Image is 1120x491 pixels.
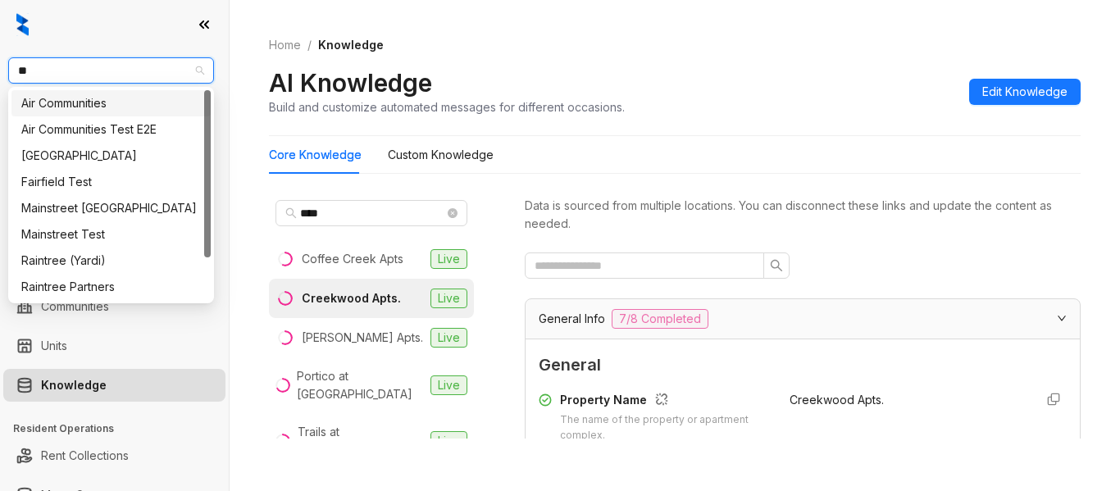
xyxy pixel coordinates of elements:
div: [PERSON_NAME] Apts. [302,329,423,347]
div: Mainstreet Test [21,225,201,243]
h3: Resident Operations [13,421,229,436]
div: Raintree Partners [11,274,211,300]
a: Units [41,330,67,362]
span: Live [430,328,467,348]
span: Live [430,289,467,308]
div: Air Communities Test E2E [21,120,201,139]
div: Fairfield Test [11,169,211,195]
div: Portico at [GEOGRAPHIC_DATA] [297,367,424,403]
div: Air Communities [11,90,211,116]
span: search [770,259,783,272]
span: Edit Knowledge [982,83,1068,101]
li: / [307,36,312,54]
span: Knowledge [318,38,384,52]
div: Property Name [560,391,770,412]
div: [GEOGRAPHIC_DATA] [21,147,201,165]
div: Mainstreet [GEOGRAPHIC_DATA] [21,199,201,217]
div: General Info7/8 Completed [526,299,1080,339]
span: Live [430,431,467,451]
span: Creekwood Apts. [790,393,884,407]
li: Leads [3,110,225,143]
div: Creekwood Apts. [302,289,401,307]
li: Collections [3,220,225,252]
div: Custom Knowledge [388,146,494,164]
span: General Info [539,310,605,328]
div: Mainstreet Canada [11,195,211,221]
li: Rent Collections [3,439,225,472]
span: 7/8 Completed [612,309,708,329]
span: expanded [1057,313,1067,323]
div: Raintree (Yardi) [21,252,201,270]
span: General [539,352,1067,378]
li: Units [3,330,225,362]
div: Air Communities Test E2E [11,116,211,143]
a: Rent Collections [41,439,129,472]
span: Live [430,249,467,269]
span: close-circle [448,208,458,218]
div: Trails at [GEOGRAPHIC_DATA] [298,423,424,459]
div: Fairfield [11,143,211,169]
li: Communities [3,290,225,323]
div: Fairfield Test [21,173,201,191]
div: Coffee Creek Apts [302,250,403,268]
span: Live [430,375,467,395]
a: Communities [41,290,109,323]
a: Home [266,36,304,54]
div: Mainstreet Test [11,221,211,248]
div: Air Communities [21,94,201,112]
li: Knowledge [3,369,225,402]
img: logo [16,13,29,36]
div: The name of the property or apartment complex. [560,412,770,443]
span: search [285,207,297,219]
h2: AI Knowledge [269,67,432,98]
div: Core Knowledge [269,146,362,164]
div: Data is sourced from multiple locations. You can disconnect these links and update the content as... [525,197,1081,233]
li: Leasing [3,180,225,213]
div: Raintree Partners [21,278,201,296]
a: Knowledge [41,369,107,402]
div: Build and customize automated messages for different occasions. [269,98,625,116]
button: Edit Knowledge [969,79,1081,105]
div: Raintree (Yardi) [11,248,211,274]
